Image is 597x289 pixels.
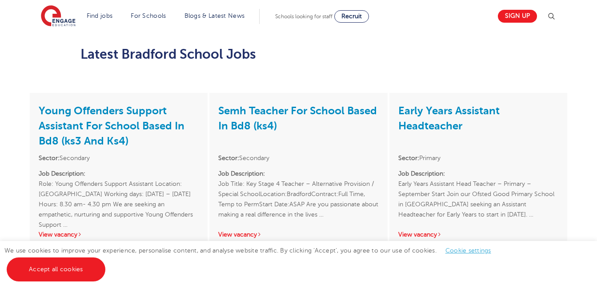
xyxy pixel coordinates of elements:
strong: Job Description: [218,170,265,177]
a: View vacancy [398,231,442,238]
a: Blogs & Latest News [184,12,245,19]
span: Recruit [341,13,362,20]
a: Young Offenders Support Assistant For School Based In Bd8 (ks3 And Ks4) [39,104,184,147]
li: Secondary [39,153,199,163]
img: Engage Education [41,5,76,28]
a: Cookie settings [445,247,491,254]
li: Secondary [218,153,378,163]
a: Semh Teacher For School Based In Bd8 (ks4) [218,104,377,132]
a: Find jobs [87,12,113,19]
span: We use cookies to improve your experience, personalise content, and analyse website traffic. By c... [4,247,500,273]
span: Schools looking for staff [275,13,333,20]
strong: Sector: [39,155,60,161]
a: Accept all cookies [7,257,105,281]
a: Sign up [498,10,537,23]
strong: Sector: [398,155,419,161]
a: View vacancy [218,231,262,238]
strong: Job Description: [39,170,85,177]
strong: Job Description: [398,170,445,177]
strong: Sector: [218,155,239,161]
p: Early Years Assistant Head Teacher – Primary – September Start Join our Ofsted Good Primary Schoo... [398,169,558,220]
h2: Latest Bradford School Jobs [80,47,517,62]
a: View vacancy [39,231,82,238]
a: Recruit [334,10,369,23]
a: For Schools [131,12,166,19]
li: Primary [398,153,558,163]
p: Role: Young Offenders Support Assistant Location: [GEOGRAPHIC_DATA] Working days: [DATE] – [DATE]... [39,169,199,220]
p: Job Title: Key Stage 4 Teacher – Alternative Provision / Special SchoolLocation:BradfordContract:... [218,169,378,220]
a: Early Years Assistant Headteacher [398,104,500,132]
